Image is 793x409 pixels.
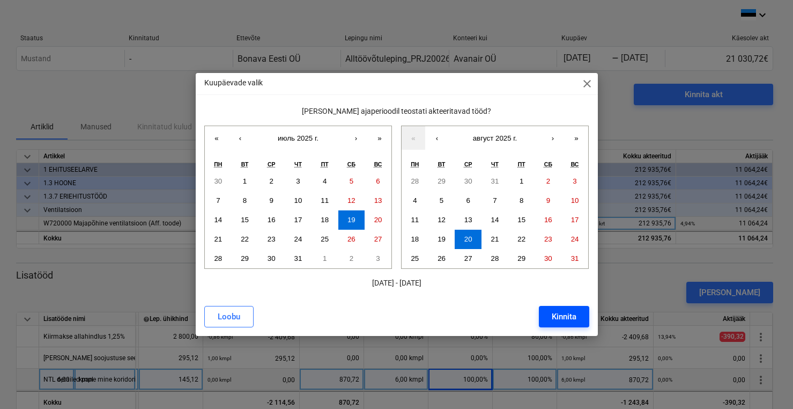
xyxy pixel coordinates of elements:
abbr: 15 июля 2025 г. [241,216,249,224]
button: 27 июля 2025 г. [365,230,391,249]
abbr: 2 августа 2025 г. [546,177,550,185]
button: 19 июля 2025 г. [338,210,365,230]
button: 20 августа 2025 г. [455,230,481,249]
button: 30 июля 2025 г. [455,172,481,191]
button: 5 августа 2025 г. [428,191,455,210]
abbr: 4 июля 2025 г. [323,177,327,185]
button: 8 августа 2025 г. [508,191,535,210]
abbr: 26 июля 2025 г. [347,235,355,243]
button: 19 августа 2025 г. [428,230,455,249]
abbr: 23 августа 2025 г. [544,235,552,243]
abbr: 30 июля 2025 г. [464,177,472,185]
button: 25 августа 2025 г. [402,249,428,268]
button: 14 июля 2025 г. [205,210,232,230]
abbr: 11 июля 2025 г. [321,196,329,204]
abbr: 29 июля 2025 г. [438,177,446,185]
button: 2 августа 2025 г. [535,172,562,191]
abbr: 2 августа 2025 г. [350,254,353,262]
button: 3 июля 2025 г. [285,172,312,191]
abbr: 31 июля 2025 г. [294,254,302,262]
abbr: 6 июля 2025 г. [376,177,380,185]
abbr: воскресенье [571,161,579,167]
button: 29 июля 2025 г. [428,172,455,191]
abbr: 16 августа 2025 г. [544,216,552,224]
abbr: 5 августа 2025 г. [440,196,443,204]
button: 3 августа 2025 г. [365,249,391,268]
abbr: 14 августа 2025 г. [491,216,499,224]
button: 16 августа 2025 г. [535,210,562,230]
button: 4 июля 2025 г. [312,172,338,191]
button: 28 августа 2025 г. [481,249,508,268]
abbr: 24 августа 2025 г. [571,235,579,243]
button: июль 2025 г. [252,126,344,150]
button: 6 августа 2025 г. [455,191,481,210]
abbr: 11 августа 2025 г. [411,216,419,224]
button: 28 июля 2025 г. [205,249,232,268]
abbr: 9 августа 2025 г. [546,196,550,204]
abbr: 10 августа 2025 г. [571,196,579,204]
button: 30 июня 2025 г. [205,172,232,191]
button: 17 июля 2025 г. [285,210,312,230]
abbr: среда [268,161,276,167]
button: 13 июля 2025 г. [365,191,391,210]
button: 4 августа 2025 г. [402,191,428,210]
abbr: 5 июля 2025 г. [350,177,353,185]
button: 9 августа 2025 г. [535,191,562,210]
abbr: среда [464,161,472,167]
button: 15 июля 2025 г. [232,210,258,230]
abbr: 7 июля 2025 г. [216,196,220,204]
abbr: четверг [294,161,302,167]
abbr: понедельник [411,161,419,167]
abbr: вторник [438,161,446,167]
p: [DATE] - [DATE] [204,277,589,289]
abbr: 1 июля 2025 г. [243,177,247,185]
button: 28 июля 2025 г. [402,172,428,191]
button: ‹ [425,126,449,150]
abbr: 29 августа 2025 г. [517,254,525,262]
abbr: 24 июля 2025 г. [294,235,302,243]
button: 26 июля 2025 г. [338,230,365,249]
button: 9 июля 2025 г. [258,191,285,210]
abbr: 30 июля 2025 г. [268,254,276,262]
button: 6 июля 2025 г. [365,172,391,191]
abbr: 31 августа 2025 г. [571,254,579,262]
abbr: 12 июля 2025 г. [347,196,355,204]
abbr: 30 августа 2025 г. [544,254,552,262]
button: 1 июля 2025 г. [232,172,258,191]
button: 24 августа 2025 г. [561,230,588,249]
button: 7 июля 2025 г. [205,191,232,210]
abbr: 21 августа 2025 г. [491,235,499,243]
abbr: 18 августа 2025 г. [411,235,419,243]
button: 22 июля 2025 г. [232,230,258,249]
button: 31 июля 2025 г. [285,249,312,268]
button: Loobu [204,306,254,327]
abbr: суббота [347,161,355,167]
abbr: 13 августа 2025 г. [464,216,472,224]
button: 7 августа 2025 г. [481,191,508,210]
button: 17 августа 2025 г. [561,210,588,230]
button: 31 августа 2025 г. [561,249,588,268]
abbr: 22 июля 2025 г. [241,235,249,243]
button: 2 июля 2025 г. [258,172,285,191]
p: Kuupäevade valik [204,77,263,89]
abbr: суббота [544,161,552,167]
abbr: 19 июля 2025 г. [347,216,355,224]
abbr: 19 августа 2025 г. [438,235,446,243]
abbr: 4 августа 2025 г. [413,196,417,204]
button: 24 июля 2025 г. [285,230,312,249]
button: 29 августа 2025 г. [508,249,535,268]
abbr: 7 августа 2025 г. [493,196,496,204]
button: › [344,126,368,150]
button: 15 августа 2025 г. [508,210,535,230]
p: [PERSON_NAME] ajaperioodil teostati akteeritavad tööd? [204,106,589,117]
abbr: 25 августа 2025 г. [411,254,419,262]
button: 29 июля 2025 г. [232,249,258,268]
div: Loobu [218,310,240,324]
span: июль 2025 г. [278,134,318,142]
abbr: 26 августа 2025 г. [438,254,446,262]
span: август 2025 г. [473,134,517,142]
abbr: 16 июля 2025 г. [268,216,276,224]
abbr: 17 июля 2025 г. [294,216,302,224]
abbr: 6 августа 2025 г. [466,196,470,204]
abbr: 25 июля 2025 г. [321,235,329,243]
